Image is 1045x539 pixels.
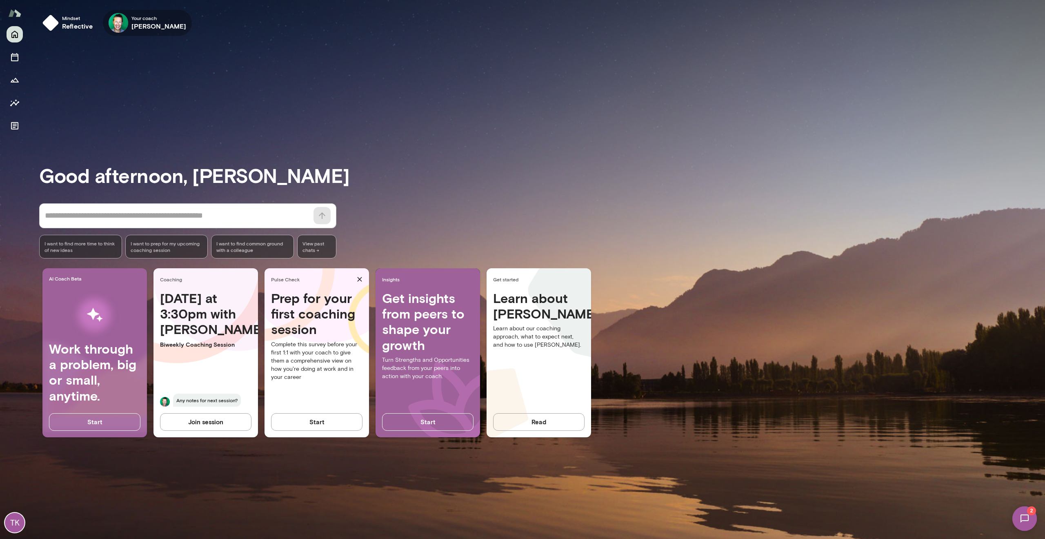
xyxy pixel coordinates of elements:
span: Get started [493,276,588,283]
img: Mento [8,5,21,21]
div: TK [5,513,24,532]
p: Biweekly Coaching Session [160,341,251,349]
button: Start [271,413,362,430]
span: I want to find common ground with a colleague [216,240,289,253]
div: I want to find more time to think of new ideas [39,235,122,258]
span: I want to prep for my upcoming coaching session [131,240,203,253]
button: Mindsetreflective [39,10,100,36]
img: mindset [42,15,59,31]
button: Insights [7,95,23,111]
span: Pulse Check [271,276,354,283]
div: Brian LawrenceYour coach[PERSON_NAME] [103,10,192,36]
button: Growth Plan [7,72,23,88]
button: Read [493,413,585,430]
span: Any notes for next session? [173,394,241,407]
span: I want to find more time to think of new ideas [44,240,117,253]
p: Complete this survey before your first 1:1 with your coach to give them a comprehensive view on h... [271,341,362,381]
button: Start [49,413,140,430]
button: Home [7,26,23,42]
span: Coaching [160,276,255,283]
span: Mindset [62,15,93,21]
div: I want to prep for my upcoming coaching session [125,235,208,258]
button: Documents [7,118,23,134]
h4: Prep for your first coaching session [271,290,362,337]
span: Insights [382,276,477,283]
button: Join session [160,413,251,430]
p: Learn about our coaching approach, what to expect next, and how to use [PERSON_NAME]. [493,325,585,349]
p: Turn Strengths and Opportunities feedback from your peers into action with your coach. [382,356,474,381]
img: Brian Lawrence [109,13,128,33]
h4: Work through a problem, big or small, anytime. [49,341,140,404]
span: AI Coach Beta [49,275,144,282]
h4: Learn about [PERSON_NAME] [493,290,585,322]
h3: Good afternoon, [PERSON_NAME] [39,164,1045,187]
span: View past chats -> [297,235,336,258]
h4: [DATE] at 3:30pm with [PERSON_NAME] [160,290,251,337]
button: Start [382,413,474,430]
button: Sessions [7,49,23,65]
img: Brian [160,397,170,407]
div: I want to find common ground with a colleague [211,235,294,258]
h4: Get insights from peers to shape your growth [382,290,474,353]
span: Your coach [131,15,187,21]
h6: [PERSON_NAME] [131,21,187,31]
h6: reflective [62,21,93,31]
img: AI Workflows [58,289,131,341]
